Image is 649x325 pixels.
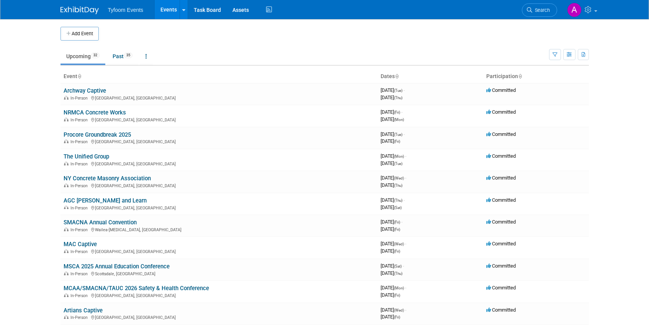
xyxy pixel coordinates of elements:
[394,176,404,180] span: (Wed)
[64,271,69,275] img: In-Person Event
[394,139,400,144] span: (Fri)
[395,73,399,79] a: Sort by Start Date
[405,307,406,313] span: -
[486,285,516,291] span: Committed
[394,286,404,290] span: (Mon)
[394,154,404,158] span: (Mon)
[381,226,400,232] span: [DATE]
[394,271,402,276] span: (Thu)
[70,293,90,298] span: In-Person
[381,292,400,298] span: [DATE]
[64,285,209,292] a: MCAA/SMACNA/TAUC 2026 Safety & Health Conference
[486,219,516,225] span: Committed
[404,131,405,137] span: -
[381,87,405,93] span: [DATE]
[486,197,516,203] span: Committed
[64,315,69,319] img: In-Person Event
[401,109,402,115] span: -
[64,263,170,270] a: MSCA 2025 Annual Education Conference
[522,3,557,17] a: Search
[378,70,483,83] th: Dates
[381,314,400,320] span: [DATE]
[381,175,406,181] span: [DATE]
[486,263,516,269] span: Committed
[70,206,90,211] span: In-Person
[394,183,402,188] span: (Thu)
[381,138,400,144] span: [DATE]
[486,175,516,181] span: Committed
[381,307,406,313] span: [DATE]
[64,292,374,298] div: [GEOGRAPHIC_DATA], [GEOGRAPHIC_DATA]
[381,204,402,210] span: [DATE]
[70,162,90,167] span: In-Person
[381,153,406,159] span: [DATE]
[381,219,402,225] span: [DATE]
[404,87,405,93] span: -
[64,270,374,276] div: Scottsdale, [GEOGRAPHIC_DATA]
[394,249,400,253] span: (Fri)
[381,160,402,166] span: [DATE]
[64,131,131,138] a: Procore Groundbreak 2025
[401,219,402,225] span: -
[64,248,374,254] div: [GEOGRAPHIC_DATA], [GEOGRAPHIC_DATA]
[381,116,404,122] span: [DATE]
[381,182,402,188] span: [DATE]
[381,270,402,276] span: [DATE]
[64,138,374,144] div: [GEOGRAPHIC_DATA], [GEOGRAPHIC_DATA]
[64,314,374,320] div: [GEOGRAPHIC_DATA], [GEOGRAPHIC_DATA]
[394,227,400,232] span: (Fri)
[60,7,99,14] img: ExhibitDay
[381,263,404,269] span: [DATE]
[64,118,69,121] img: In-Person Event
[405,175,406,181] span: -
[64,197,147,204] a: AGC [PERSON_NAME] and Learn
[60,27,99,41] button: Add Event
[70,139,90,144] span: In-Person
[64,219,137,226] a: SMACNA Annual Convention
[64,307,103,314] a: Artians Captive
[70,249,90,254] span: In-Person
[403,263,404,269] span: -
[405,285,406,291] span: -
[405,241,406,247] span: -
[70,315,90,320] span: In-Person
[394,132,402,137] span: (Tue)
[70,271,90,276] span: In-Person
[64,109,126,116] a: NRMCA Concrete Works
[486,241,516,247] span: Committed
[381,285,406,291] span: [DATE]
[394,118,404,122] span: (Mon)
[70,183,90,188] span: In-Person
[394,162,402,166] span: (Tue)
[64,87,106,94] a: Archway Captive
[381,109,402,115] span: [DATE]
[64,139,69,143] img: In-Person Event
[77,73,81,79] a: Sort by Event Name
[70,118,90,122] span: In-Person
[486,109,516,115] span: Committed
[70,227,90,232] span: In-Person
[394,308,404,312] span: (Wed)
[64,293,69,297] img: In-Person Event
[394,315,400,319] span: (Fri)
[394,110,400,114] span: (Fri)
[381,241,406,247] span: [DATE]
[91,52,100,58] span: 32
[381,95,402,100] span: [DATE]
[64,227,69,231] img: In-Person Event
[394,206,402,210] span: (Sat)
[486,131,516,137] span: Committed
[64,204,374,211] div: [GEOGRAPHIC_DATA], [GEOGRAPHIC_DATA]
[394,88,402,93] span: (Tue)
[394,293,400,297] span: (Fri)
[60,49,105,64] a: Upcoming32
[394,264,402,268] span: (Sat)
[64,95,374,101] div: [GEOGRAPHIC_DATA], [GEOGRAPHIC_DATA]
[64,226,374,232] div: Wailea-[MEDICAL_DATA], [GEOGRAPHIC_DATA]
[394,198,402,203] span: (Thu)
[64,116,374,122] div: [GEOGRAPHIC_DATA], [GEOGRAPHIC_DATA]
[64,249,69,253] img: In-Person Event
[518,73,522,79] a: Sort by Participation Type
[64,96,69,100] img: In-Person Event
[64,182,374,188] div: [GEOGRAPHIC_DATA], [GEOGRAPHIC_DATA]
